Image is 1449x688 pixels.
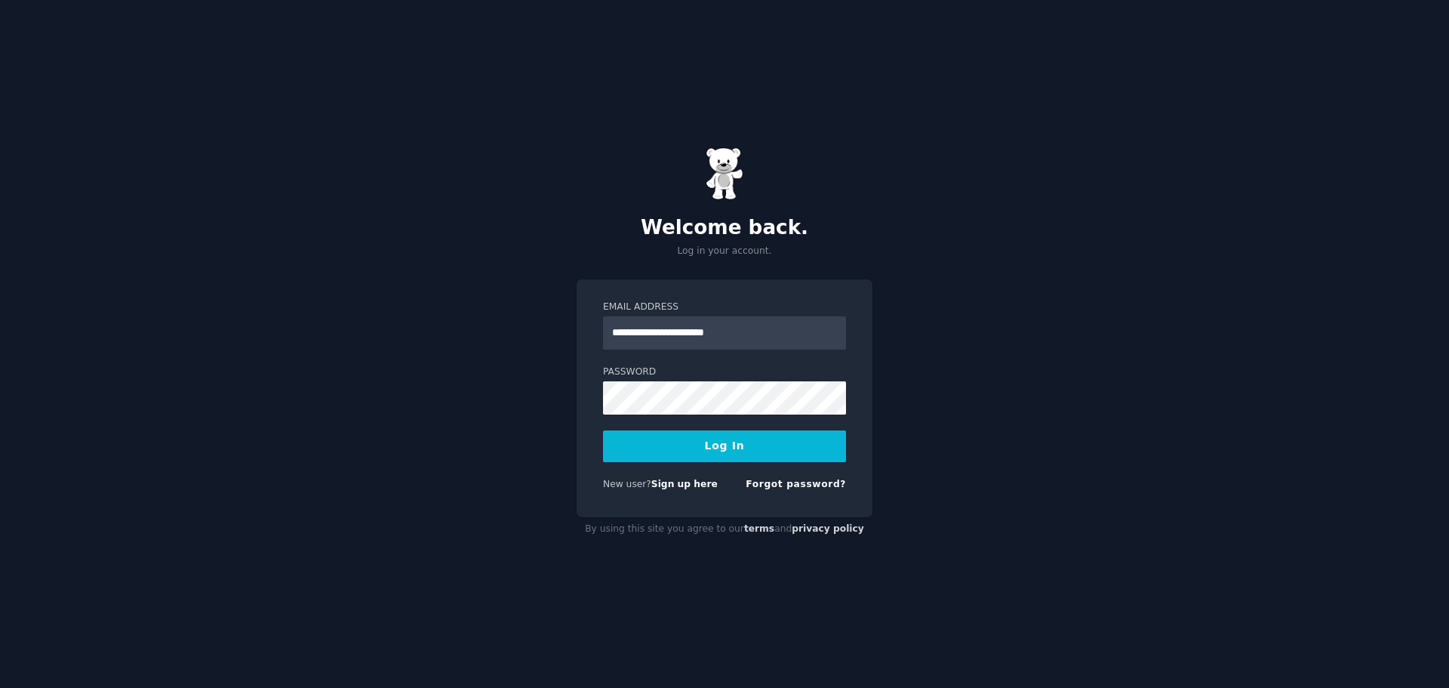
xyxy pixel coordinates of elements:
[706,147,743,200] img: Gummy Bear
[577,216,872,240] h2: Welcome back.
[603,366,846,379] label: Password
[603,430,846,462] button: Log In
[603,479,651,489] span: New user?
[577,517,872,541] div: By using this site you agree to our and
[651,479,718,489] a: Sign up here
[603,301,846,314] label: Email Address
[792,523,864,534] a: privacy policy
[744,523,774,534] a: terms
[746,479,846,489] a: Forgot password?
[577,245,872,258] p: Log in your account.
